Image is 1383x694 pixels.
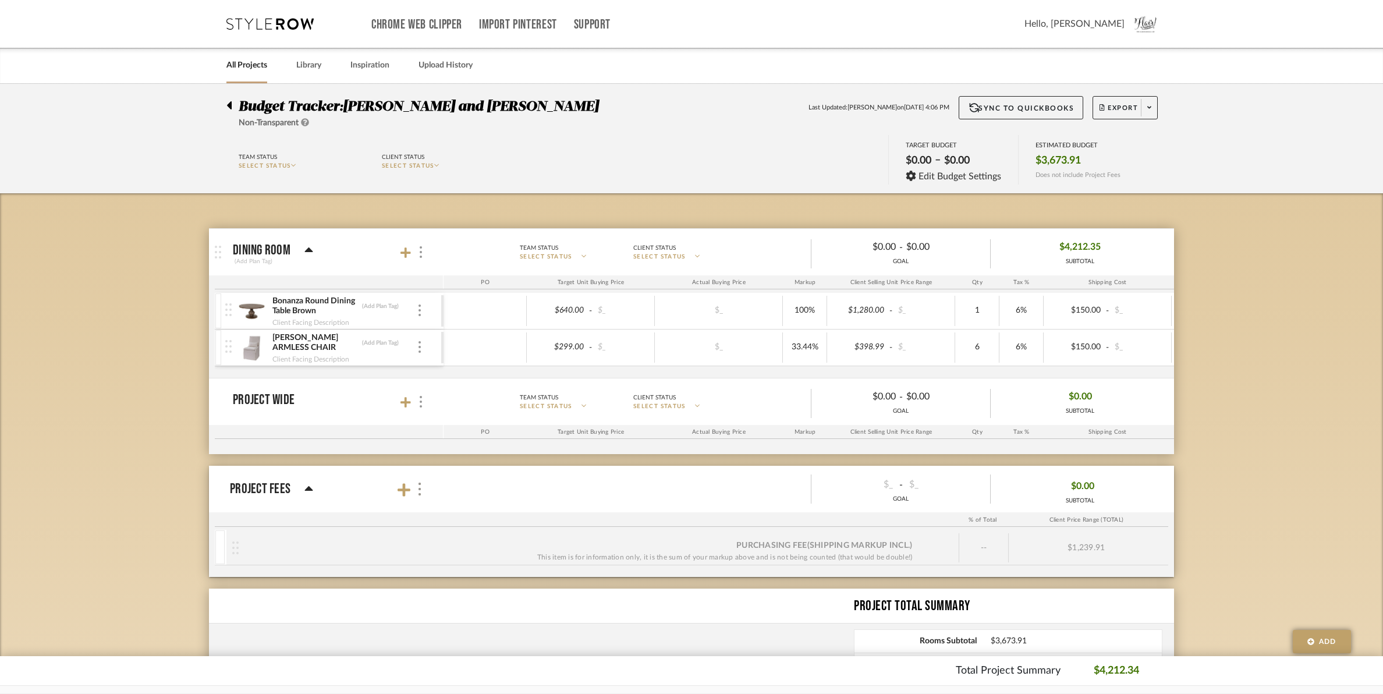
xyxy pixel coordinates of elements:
[897,103,904,113] span: on
[239,100,343,114] span: Budget Tracker:
[1036,154,1081,167] span: $3,673.91
[655,275,783,289] div: Actual Buying Price
[633,402,686,411] span: SELECT STATUS
[687,339,751,356] div: $_
[1009,533,1164,562] div: $1,239.91
[1036,171,1120,179] span: Does not include Project Fees
[361,302,399,310] div: (Add Plan Tag)
[808,103,847,113] span: Last Updated:
[1066,497,1094,505] div: SUBTOTAL
[419,341,421,353] img: 3dots-v.svg
[419,58,473,73] a: Upload History
[594,302,651,319] div: $_
[1044,275,1172,289] div: Shipping Cost
[1036,141,1120,149] div: ESTIMATED BUDGET
[959,96,1084,119] button: Sync to QuickBooks
[1104,342,1111,353] span: -
[655,425,783,439] div: Actual Buying Price
[233,243,290,257] p: Dining Room
[633,253,686,261] span: SELECT STATUS
[537,551,913,563] div: This item is for information only, it is the sum of your markup above and is not being counted (t...
[444,425,527,439] div: PO
[209,229,1174,275] mat-expansion-panel-header: Dining Room(Add Plan Tag)Team StatusSELECT STATUSClient StatusSELECT STATUS$0.00-$0.00GOAL$4,212....
[587,342,594,353] span: -
[420,246,422,258] img: 3dots-v.svg
[594,339,651,356] div: $_
[811,257,990,266] div: GOAL
[296,58,321,73] a: Library
[530,302,587,319] div: $640.00
[343,100,598,114] span: [PERSON_NAME] and [PERSON_NAME]
[895,302,952,319] div: $_
[444,275,527,289] div: PO
[1293,630,1351,653] button: Add
[956,663,1061,679] p: Total Project Summary
[827,425,955,439] div: Client Selling Unit Price Range
[209,378,1174,425] mat-expansion-panel-header: Project WideTeam StatusSELECT STATUSClient StatusSELECT STATUS$0.00-$0.00GOAL$0.00SUBTOTAL
[520,253,572,261] span: SELECT STATUS
[999,425,1044,439] div: Tax %
[902,151,935,171] div: $0.00
[821,388,899,406] div: $0.00
[959,533,1009,562] div: --
[906,476,984,494] div: $_
[888,305,895,317] span: -
[272,317,350,328] div: Client Facing Description
[520,402,572,411] span: SELECT STATUS
[783,425,827,439] div: Markup
[935,154,941,171] span: –
[899,390,903,404] span: -
[382,152,424,162] div: Client Status
[1094,663,1139,679] p: $4,212.34
[1047,302,1104,319] div: $150.00
[854,596,1174,617] div: Project Total Summary
[1100,104,1138,121] span: Export
[955,275,999,289] div: Qty
[895,339,952,356] div: $_
[371,20,462,30] a: Chrome Web Clipper
[382,163,434,169] span: SELECT STATUS
[237,297,266,325] img: 7b1d978d-6dd1-4958-a924-ea97fbc50fb9_50x50.jpg
[527,275,655,289] div: Target Unit Buying Price
[272,332,359,353] div: [PERSON_NAME] ARMLESS CHAIR
[1071,477,1094,495] span: $0.00
[1003,302,1040,319] div: 6%
[226,58,267,73] a: All Projects
[574,20,611,30] a: Support
[847,103,897,113] span: [PERSON_NAME]
[225,303,232,316] img: vertical-grip.svg
[783,275,827,289] div: Markup
[999,275,1044,289] div: Tax %
[1059,238,1101,256] span: $4,212.35
[821,238,899,256] div: $0.00
[233,256,274,267] div: (Add Plan Tag)
[831,302,888,319] div: $1,280.00
[239,152,277,162] div: Team Status
[225,340,232,353] img: vertical-grip.svg
[1069,388,1092,406] span: $0.00
[1172,275,1228,289] div: Ship. Markup %
[903,238,981,256] div: $0.00
[272,353,350,365] div: Client Facing Description
[827,275,955,289] div: Client Selling Unit Price Range
[1111,302,1168,319] div: $_
[233,393,295,407] p: Project Wide
[350,58,389,73] a: Inspiration
[919,171,1001,182] span: Edit Budget Settings
[520,243,558,253] div: Team Status
[479,20,557,30] a: Import Pinterest
[237,334,266,362] img: f600fd86-0ce8-4176-a2cf-bbfcc98d8ab7_50x50.jpg
[419,304,421,316] img: 3dots-v.svg
[215,246,221,259] img: grip.svg
[736,540,912,551] div: Purchasing Fee (Shipping markup incl.)
[230,479,290,500] p: Project Fees
[1003,339,1040,356] div: 6%
[232,541,239,554] img: vertical-grip.svg
[1047,339,1104,356] div: $150.00
[520,392,558,403] div: Team Status
[530,339,587,356] div: $299.00
[1059,257,1101,266] div: SUBTOTAL
[420,396,422,408] img: 3dots-v.svg
[1111,339,1168,356] div: $_
[818,476,896,494] div: $_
